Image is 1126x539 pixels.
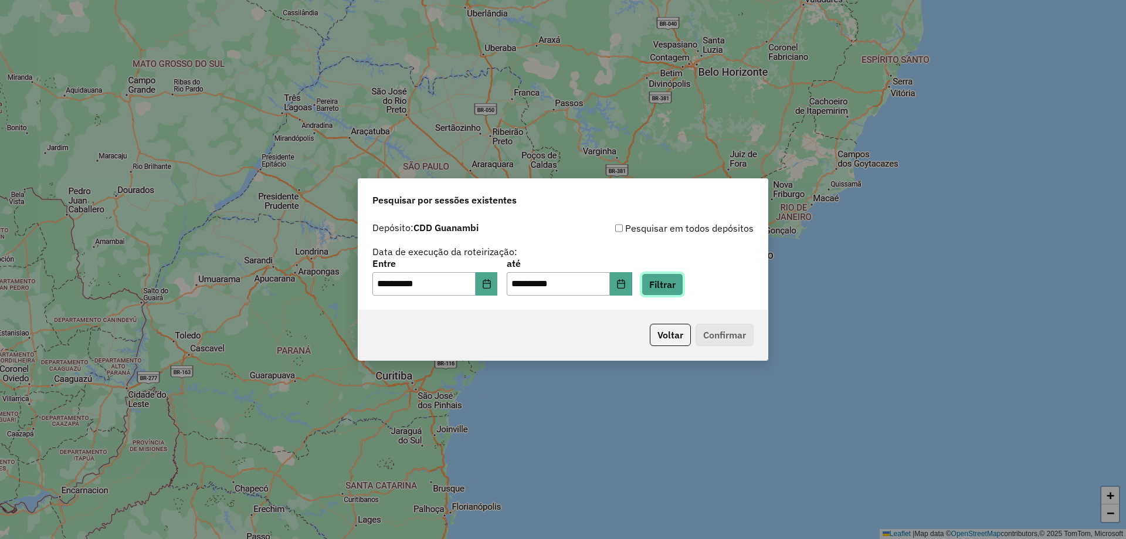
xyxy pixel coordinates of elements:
div: Pesquisar em todos depósitos [563,221,754,235]
button: Choose Date [610,272,632,296]
button: Filtrar [642,273,683,296]
label: Depósito: [372,221,479,235]
button: Voltar [650,324,691,346]
label: até [507,256,632,270]
label: Data de execução da roteirização: [372,245,517,259]
button: Choose Date [476,272,498,296]
span: Pesquisar por sessões existentes [372,193,517,207]
strong: CDD Guanambi [413,222,479,233]
label: Entre [372,256,497,270]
